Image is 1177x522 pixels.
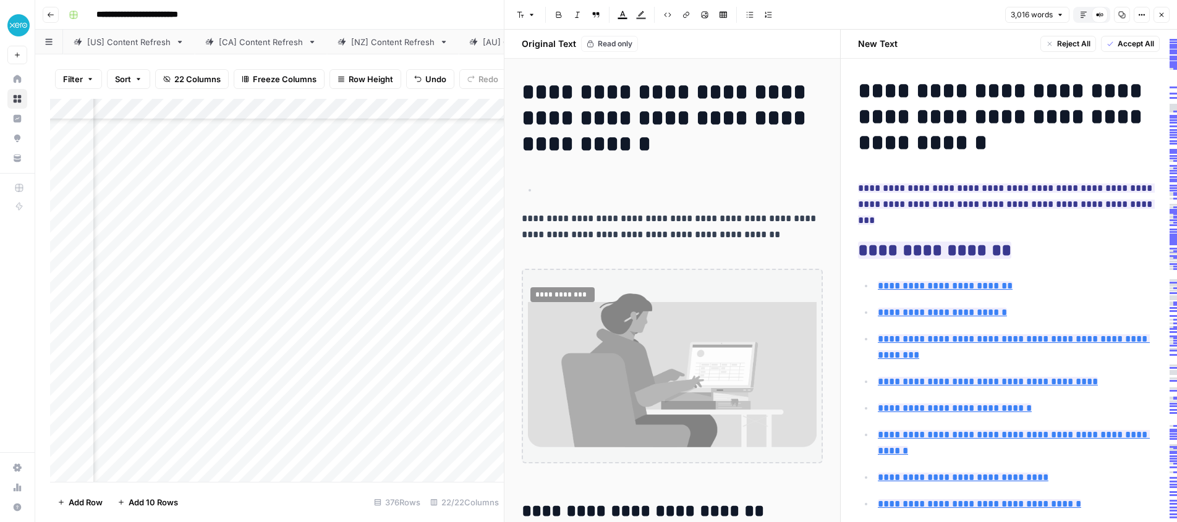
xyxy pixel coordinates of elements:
h2: Original Text [514,38,576,50]
span: Filter [63,73,83,85]
span: Row Height [349,73,393,85]
button: Redo [459,69,506,89]
div: [AU] Content Refresh [483,36,567,48]
span: 22 Columns [174,73,221,85]
div: 376 Rows [369,492,425,512]
a: [US] Content Refresh [63,30,195,54]
a: Insights [7,109,27,128]
button: Row Height [329,69,401,89]
h2: New Text [858,38,898,50]
a: Home [7,69,27,89]
button: Reject All [1040,36,1096,52]
a: Usage [7,478,27,497]
span: Add 10 Rows [129,496,178,508]
span: Add Row [69,496,103,508]
span: Redo [478,73,498,85]
span: Freeze Columns [253,73,317,85]
a: Opportunities [7,128,27,148]
button: 22 Columns [155,69,229,89]
span: Undo [425,73,446,85]
button: Add 10 Rows [110,492,185,512]
div: 22/22 Columns [425,492,504,512]
div: [CA] Content Refresh [219,36,303,48]
img: XeroOps Logo [7,14,30,36]
button: Undo [406,69,454,89]
button: Workspace: XeroOps [7,10,27,41]
button: Freeze Columns [234,69,325,89]
a: Your Data [7,148,27,168]
button: Add Row [50,492,110,512]
div: [NZ] Content Refresh [351,36,435,48]
span: Sort [115,73,131,85]
button: 3,016 words [1005,7,1069,23]
button: Sort [107,69,150,89]
a: Browse [7,89,27,109]
button: Filter [55,69,102,89]
span: 3,016 words [1011,9,1053,20]
a: [NZ] Content Refresh [327,30,459,54]
span: Read only [598,38,632,49]
a: Settings [7,458,27,478]
div: [US] Content Refresh [87,36,171,48]
a: [CA] Content Refresh [195,30,327,54]
button: Help + Support [7,497,27,517]
a: [AU] Content Refresh [459,30,591,54]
